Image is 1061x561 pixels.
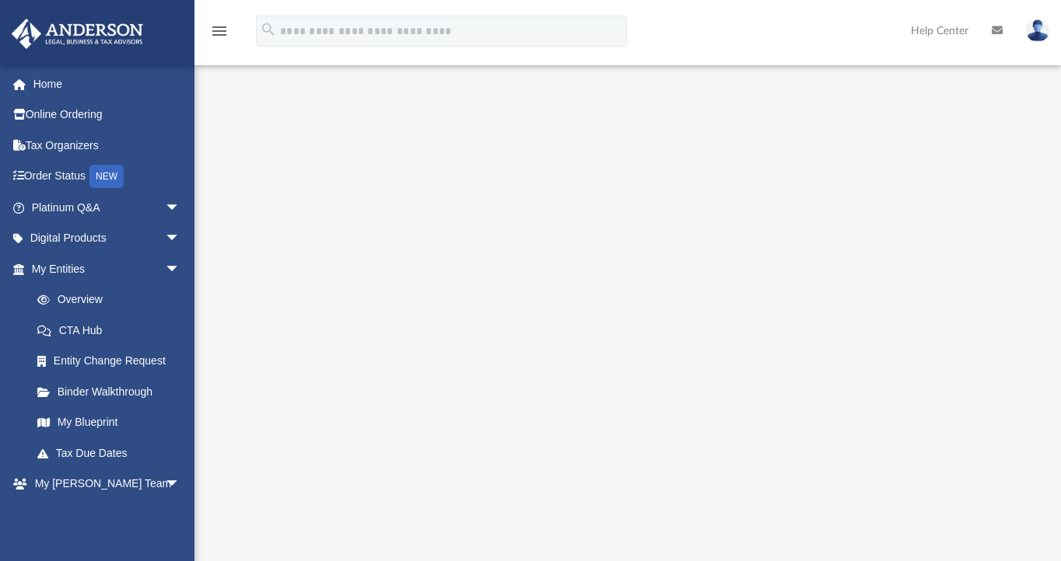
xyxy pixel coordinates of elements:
a: My [PERSON_NAME] Teamarrow_drop_down [11,469,196,500]
a: Tax Due Dates [22,437,204,469]
a: Platinum Q&Aarrow_drop_down [11,192,204,223]
i: menu [210,22,229,40]
a: Online Ordering [11,99,204,131]
img: Anderson Advisors Platinum Portal [7,19,148,49]
a: Entity Change Request [22,346,204,377]
a: CTA Hub [22,315,204,346]
a: My Entitiesarrow_drop_down [11,253,204,284]
span: arrow_drop_down [165,192,196,224]
span: arrow_drop_down [165,253,196,285]
a: My [PERSON_NAME] Team [22,499,188,549]
a: Order StatusNEW [11,161,204,193]
a: Tax Organizers [11,130,204,161]
a: Overview [22,284,204,315]
i: search [260,21,277,38]
a: menu [210,30,229,40]
div: NEW [89,165,124,188]
img: User Pic [1026,19,1049,42]
a: My Blueprint [22,407,196,438]
span: arrow_drop_down [165,223,196,255]
a: Home [11,68,204,99]
a: Binder Walkthrough [22,376,204,407]
span: arrow_drop_down [165,469,196,500]
a: Digital Productsarrow_drop_down [11,223,204,254]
